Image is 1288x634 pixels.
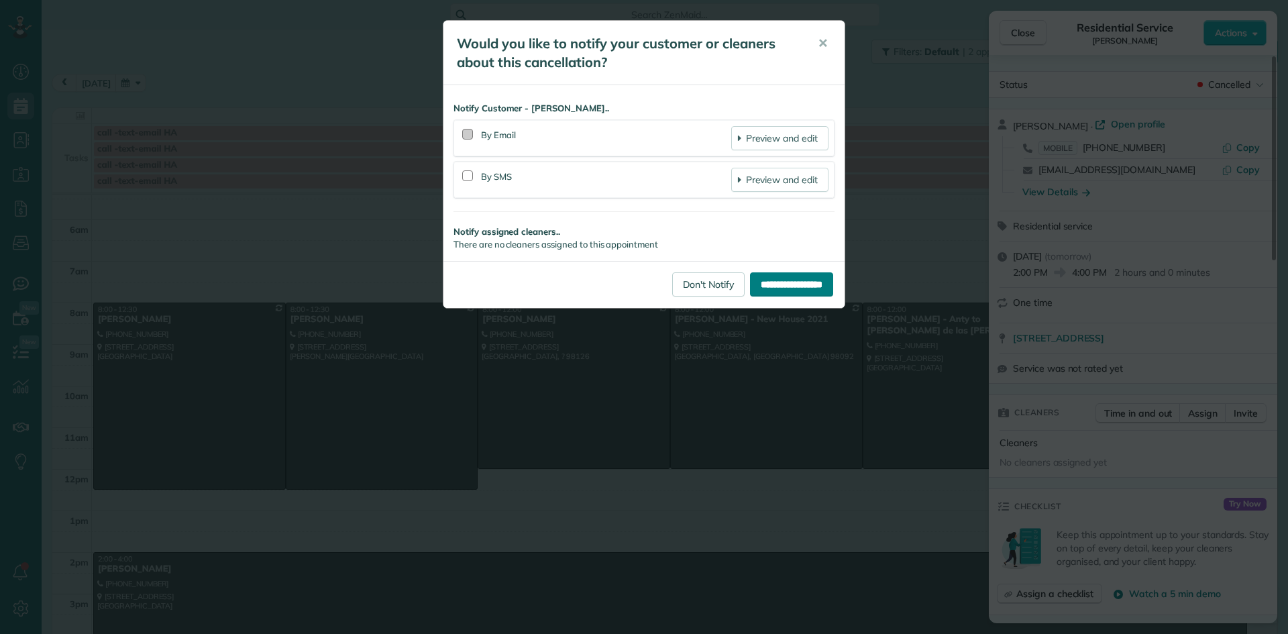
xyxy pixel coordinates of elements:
a: Preview and edit [731,126,828,150]
div: By Email [481,126,731,150]
a: Don't Notify [672,272,745,297]
strong: Notify Customer - [PERSON_NAME].. [453,102,835,115]
span: ✕ [818,36,828,51]
a: Preview and edit [731,168,828,192]
span: There are no cleaners assigned to this appointment [453,239,658,250]
h5: Would you like to notify your customer or cleaners about this cancellation? [457,34,799,72]
div: By SMS [481,168,731,192]
strong: Notify assigned cleaners.. [453,225,835,238]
